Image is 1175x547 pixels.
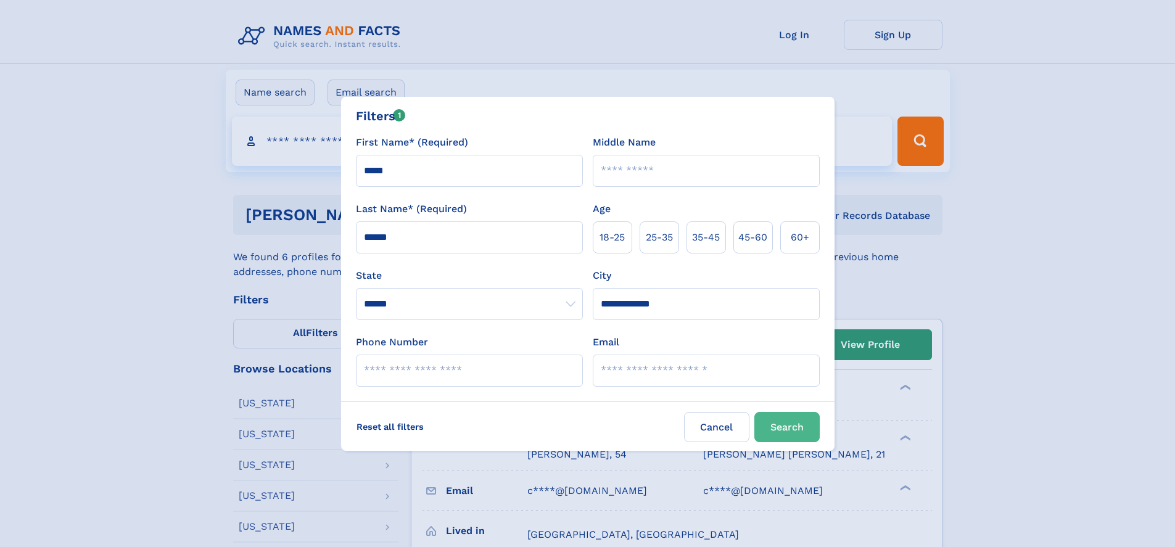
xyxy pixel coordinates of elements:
[593,335,619,350] label: Email
[791,230,809,245] span: 60+
[356,202,467,216] label: Last Name* (Required)
[356,135,468,150] label: First Name* (Required)
[738,230,767,245] span: 45‑60
[593,268,611,283] label: City
[684,412,749,442] label: Cancel
[348,412,432,442] label: Reset all filters
[356,268,583,283] label: State
[593,202,611,216] label: Age
[593,135,656,150] label: Middle Name
[692,230,720,245] span: 35‑45
[356,107,406,125] div: Filters
[600,230,625,245] span: 18‑25
[754,412,820,442] button: Search
[356,335,428,350] label: Phone Number
[646,230,673,245] span: 25‑35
